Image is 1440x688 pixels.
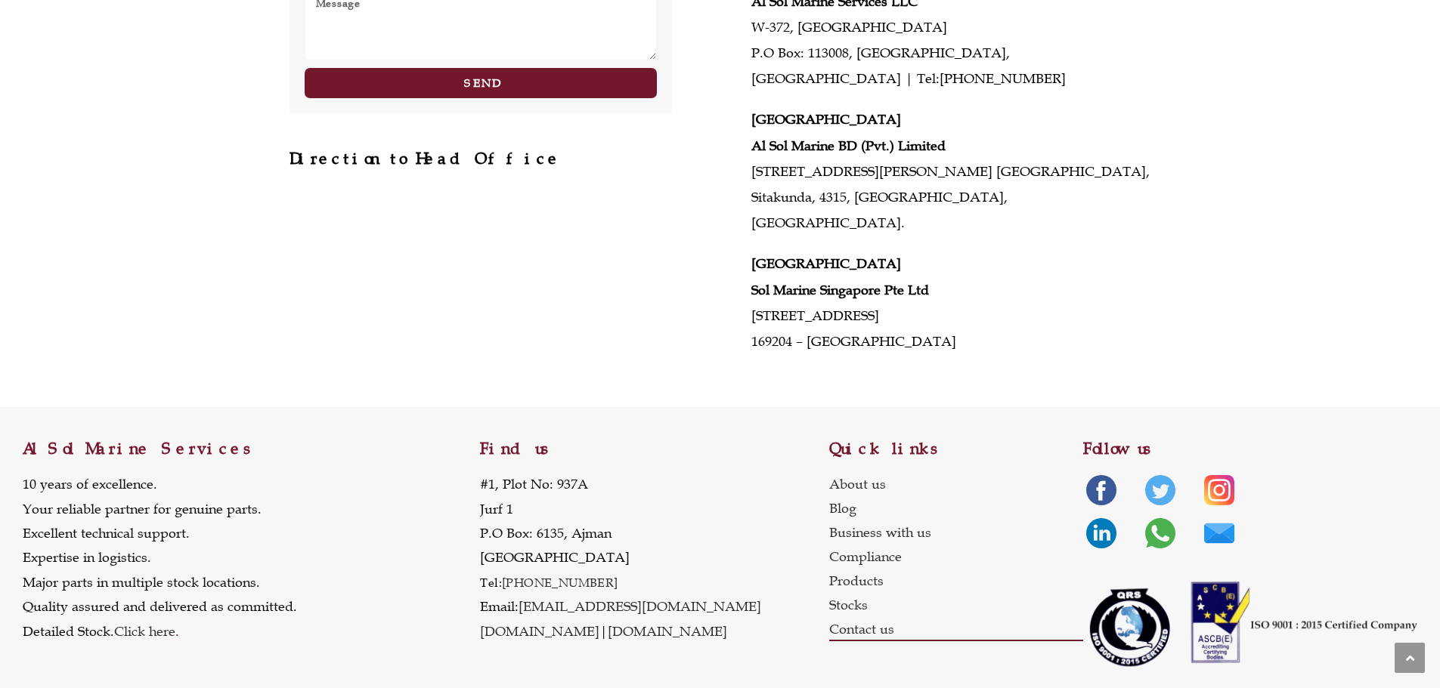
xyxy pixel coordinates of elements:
p: 10 years of excellence. Your reliable partner for genuine parts. Excellent technical support. Exp... [23,472,297,643]
h2: Al Sol Marine Services [23,441,480,457]
strong: [GEOGRAPHIC_DATA] [751,111,901,128]
button: Send [305,68,658,98]
span: . [114,623,179,640]
p: #1, Plot No: 937A Jurf 1 P.O Box: 6135, Ajman [GEOGRAPHIC_DATA] Email: | [480,472,761,643]
h2: Find us [480,441,828,457]
a: Business with us [829,520,1084,545]
a: [PHONE_NUMBER] [940,70,1066,87]
a: [EMAIL_ADDRESS][DOMAIN_NAME] [519,598,761,615]
iframe: 25.431702654679253, 55.53054653045025 [290,182,673,325]
strong: Al Sol Marine BD (Pvt.) Limited [751,137,946,154]
a: Stocks [829,593,1084,617]
h2: Direction to Head Office [290,151,673,167]
strong: Sol Marine Singapore Pte Ltd [751,282,929,298]
a: Click here [114,623,175,640]
h2: Quick links [829,441,1084,457]
a: [DOMAIN_NAME] [608,623,727,640]
a: Products [829,569,1084,593]
a: Contact us [829,617,1084,641]
a: About us [829,472,1084,496]
a: [DOMAIN_NAME] [480,623,599,640]
a: Compliance [829,545,1084,569]
a: Scroll to the top of the page [1395,643,1425,673]
p: [STREET_ADDRESS][PERSON_NAME] [GEOGRAPHIC_DATA], Sitakunda, 4315, [GEOGRAPHIC_DATA], [GEOGRAPHIC_... [751,106,1150,236]
p: [STREET_ADDRESS] 169204 – [GEOGRAPHIC_DATA] [751,251,1150,354]
a: Blog [829,496,1084,520]
span: Send [464,77,500,88]
a: [PHONE_NUMBER] [502,575,618,590]
span: Tel: [480,575,502,590]
strong: [GEOGRAPHIC_DATA] [751,255,901,272]
h2: Follow us [1083,441,1417,457]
